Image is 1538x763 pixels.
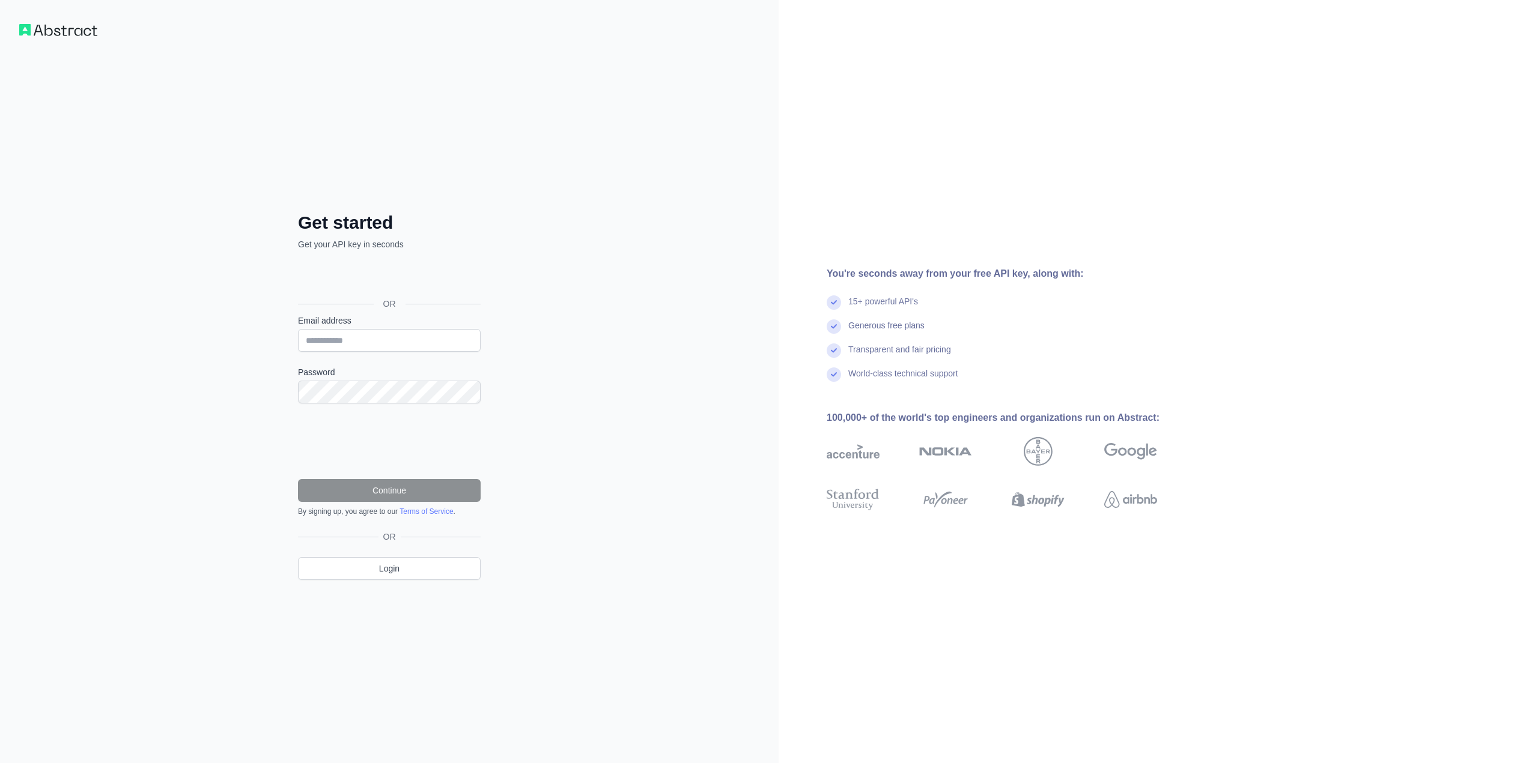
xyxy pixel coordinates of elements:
[919,437,972,466] img: nokia
[400,507,453,516] a: Terms of Service
[298,557,481,580] a: Login
[848,295,918,319] div: 15+ powerful API's
[827,295,841,310] img: check mark
[827,267,1196,281] div: You're seconds away from your free API key, along with:
[298,212,481,234] h2: Get started
[298,418,481,465] iframe: reCAPTCHA
[827,437,880,466] img: accenture
[848,319,925,343] div: Generous free plans
[1024,437,1053,466] img: bayer
[827,411,1196,425] div: 100,000+ of the world's top engineers and organizations run on Abstract:
[298,507,481,516] div: By signing up, you agree to our .
[19,24,97,36] img: Workflow
[848,367,958,391] div: World-class technical support
[298,238,481,250] p: Get your API key in seconds
[292,264,484,290] iframe: “使用 Google 账号登录”按钮
[827,367,841,382] img: check mark
[1104,486,1157,513] img: airbnb
[919,486,972,513] img: payoneer
[827,343,841,358] img: check mark
[1104,437,1157,466] img: google
[848,343,951,367] div: Transparent and fair pricing
[827,486,880,513] img: stanford university
[298,315,481,327] label: Email address
[1012,486,1065,513] img: shopify
[374,298,406,310] span: OR
[298,366,481,378] label: Password
[378,531,401,543] span: OR
[827,319,841,334] img: check mark
[298,479,481,502] button: Continue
